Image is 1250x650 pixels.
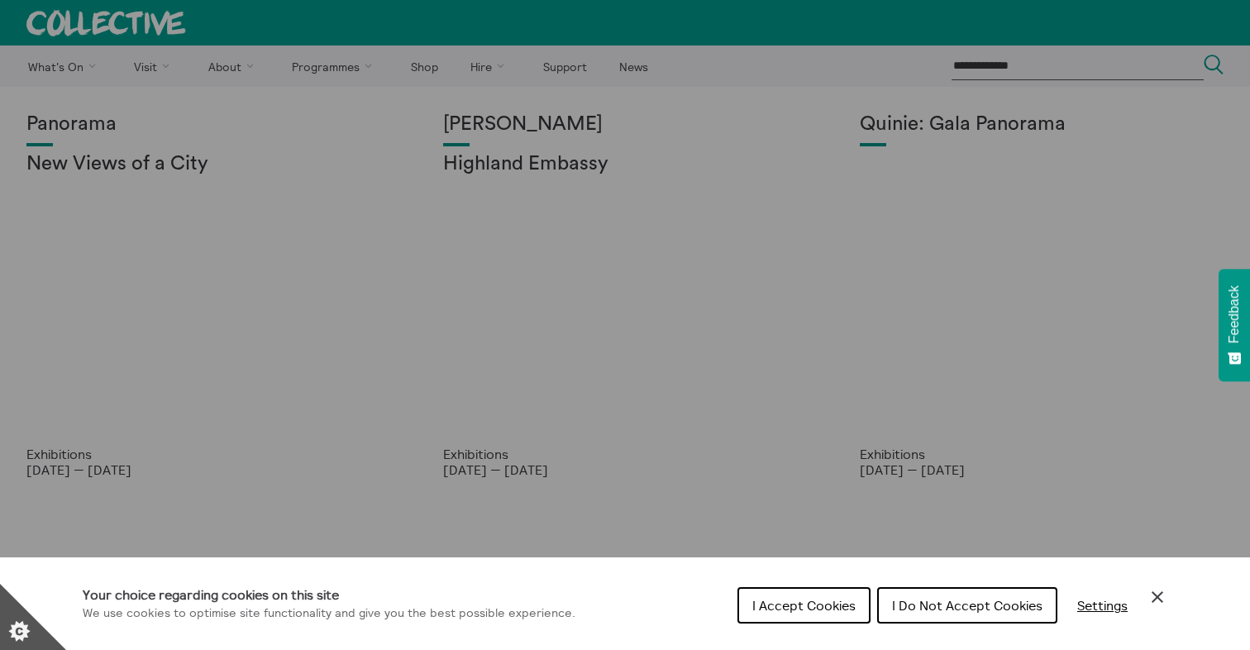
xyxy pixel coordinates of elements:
span: I Accept Cookies [752,597,856,614]
button: Close Cookie Control [1147,587,1167,607]
span: I Do Not Accept Cookies [892,597,1042,614]
p: We use cookies to optimise site functionality and give you the best possible experience. [83,605,575,623]
button: Feedback - Show survey [1219,269,1250,381]
span: Settings [1077,597,1128,614]
span: Feedback [1227,285,1242,343]
button: I Accept Cookies [737,587,871,624]
button: I Do Not Accept Cookies [877,587,1057,624]
button: Settings [1064,589,1141,622]
h1: Your choice regarding cookies on this site [83,585,575,605]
